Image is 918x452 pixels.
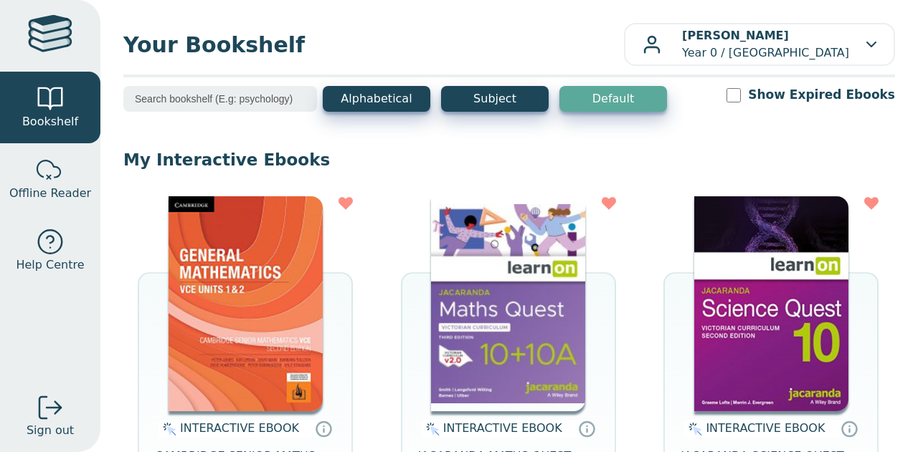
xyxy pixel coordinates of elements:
[578,420,595,437] a: Interactive eBooks are accessed online via the publisher’s portal. They contain interactive resou...
[27,422,74,439] span: Sign out
[323,86,430,112] button: Alphabetical
[431,196,585,411] img: 1499aa3b-a4b8-4611-837d-1f2651393c4c.jpg
[422,420,440,438] img: interactive.svg
[443,421,562,435] span: INTERACTIVE EBOOK
[682,27,849,62] p: Year 0 / [GEOGRAPHIC_DATA]
[684,420,702,438] img: interactive.svg
[123,149,895,170] p: My Interactive Ebooks
[841,420,858,437] a: Interactive eBooks are accessed online via the publisher’s portal. They contain interactive resou...
[682,29,789,42] b: [PERSON_NAME]
[706,421,825,435] span: INTERACTIVE EBOOK
[694,196,848,411] img: b7253847-5288-ea11-a992-0272d098c78b.jpg
[9,185,91,202] span: Offline Reader
[22,113,78,130] span: Bookshelf
[748,86,895,104] label: Show Expired Ebooks
[559,86,667,112] button: Default
[624,23,895,66] button: [PERSON_NAME]Year 0 / [GEOGRAPHIC_DATA]
[441,86,549,112] button: Subject
[123,29,624,61] span: Your Bookshelf
[16,256,84,274] span: Help Centre
[315,420,332,437] a: Interactive eBooks are accessed online via the publisher’s portal. They contain interactive resou...
[180,421,299,435] span: INTERACTIVE EBOOK
[123,86,317,112] input: Search bookshelf (E.g: psychology)
[158,420,176,438] img: interactive.svg
[169,196,323,411] img: 98e9f931-67be-40f3-b733-112c3181ee3a.jpg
